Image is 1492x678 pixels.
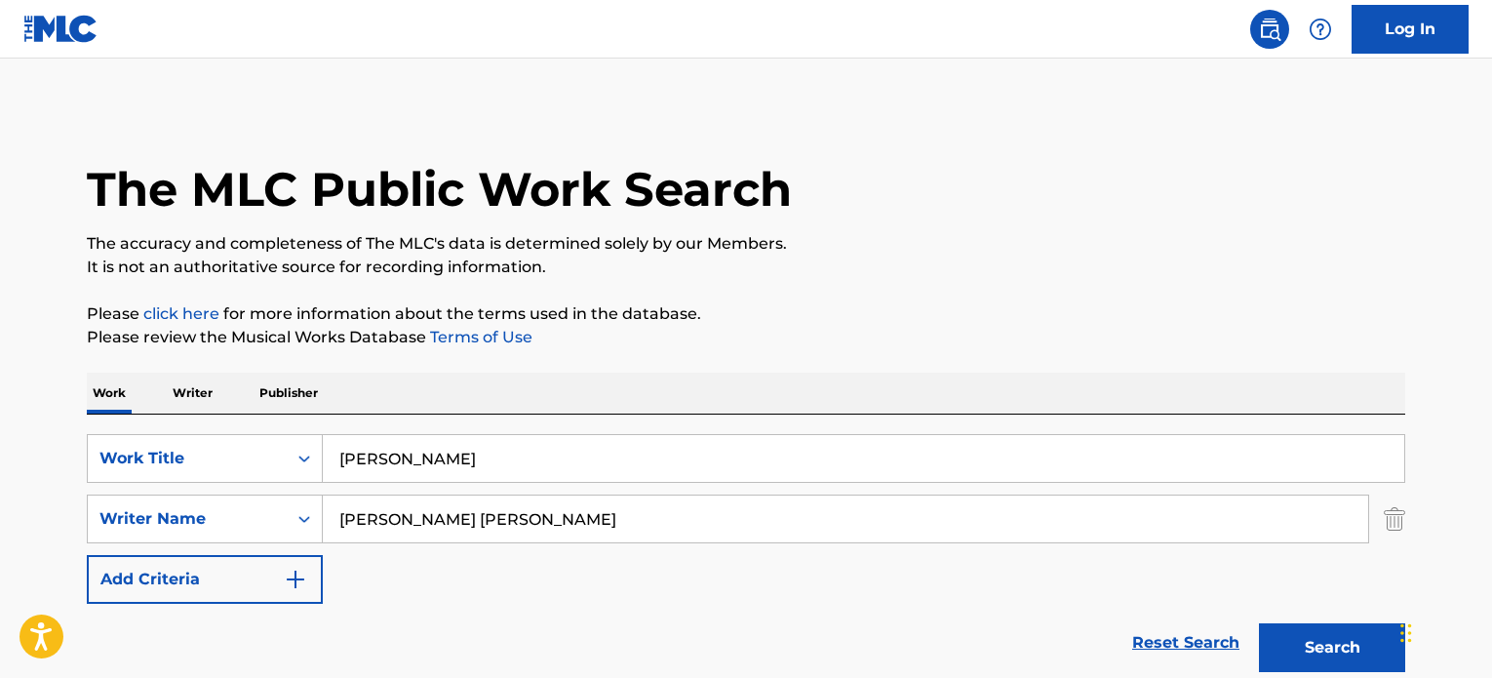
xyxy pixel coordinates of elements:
[87,373,132,414] p: Work
[426,328,532,346] a: Terms of Use
[1352,5,1469,54] a: Log In
[167,373,218,414] p: Writer
[23,15,98,43] img: MLC Logo
[1309,18,1332,41] img: help
[87,326,1405,349] p: Please review the Musical Works Database
[1250,10,1289,49] a: Public Search
[1122,621,1249,664] a: Reset Search
[1258,18,1281,41] img: search
[1400,604,1412,662] div: Drag
[1259,623,1405,672] button: Search
[87,160,792,219] h1: The MLC Public Work Search
[87,232,1405,256] p: The accuracy and completeness of The MLC's data is determined solely by our Members.
[1384,495,1405,543] img: Delete Criterion
[99,507,275,531] div: Writer Name
[284,568,307,591] img: 9d2ae6d4665cec9f34b9.svg
[143,304,219,323] a: click here
[99,447,275,470] div: Work Title
[254,373,324,414] p: Publisher
[1394,584,1492,678] iframe: Chat Widget
[87,302,1405,326] p: Please for more information about the terms used in the database.
[87,256,1405,279] p: It is not an authoritative source for recording information.
[1301,10,1340,49] div: Help
[87,555,323,604] button: Add Criteria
